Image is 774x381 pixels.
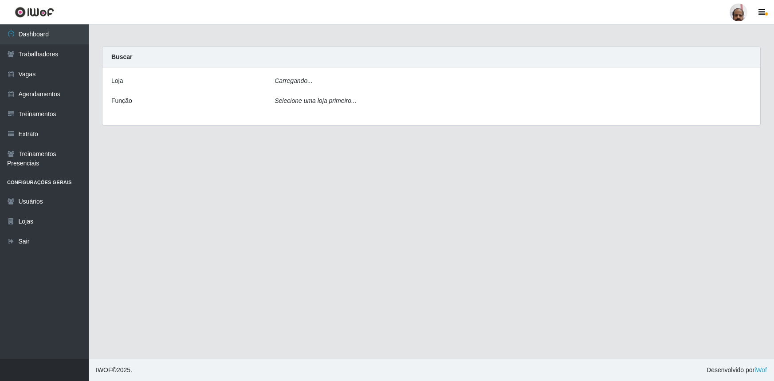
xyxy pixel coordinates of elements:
[96,365,132,375] span: © 2025 .
[111,76,123,86] label: Loja
[275,77,313,84] i: Carregando...
[96,366,112,373] span: IWOF
[707,365,767,375] span: Desenvolvido por
[754,366,767,373] a: iWof
[111,53,132,60] strong: Buscar
[15,7,54,18] img: CoreUI Logo
[111,96,132,106] label: Função
[275,97,356,104] i: Selecione uma loja primeiro...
